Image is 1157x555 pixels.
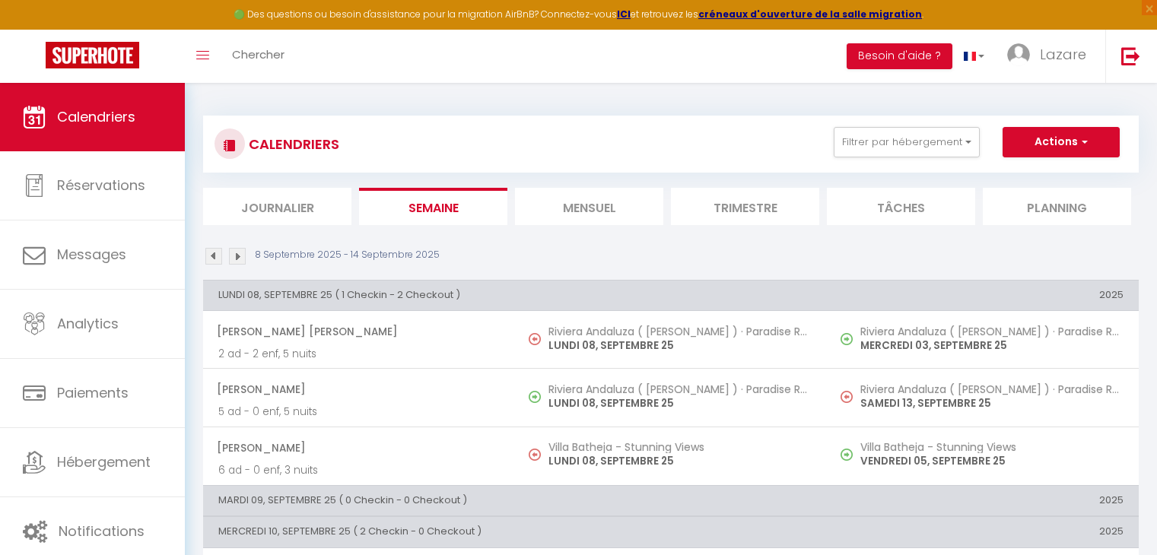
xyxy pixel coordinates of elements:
[983,188,1131,225] li: Planning
[860,325,1124,338] h5: Riviera Andaluza ( [PERSON_NAME] ) · Paradise Retreat in [GEOGRAPHIC_DATA]
[203,517,827,547] th: MERCREDI 10, SEPTEMBRE 25 ( 2 Checkin - 0 Checkout )
[996,30,1105,83] a: ... Lazare
[860,395,1124,411] p: SAMEDI 13, SEPTEMBRE 25
[245,127,339,161] h3: CALENDRIERS
[827,517,1139,547] th: 2025
[847,43,952,69] button: Besoin d'aide ?
[221,30,296,83] a: Chercher
[203,485,827,515] th: MARDI 09, SEPTEMBRE 25 ( 0 Checkin - 0 Checkout )
[57,314,119,333] span: Analytics
[860,383,1124,395] h5: Riviera Andaluza ( [PERSON_NAME] ) · Paradise Retreat in [GEOGRAPHIC_DATA]
[860,338,1124,354] p: MERCREDI 03, SEPTEMBRE 25
[203,188,351,225] li: Journalier
[860,441,1124,453] h5: Villa Batheja - Stunning Views
[548,325,812,338] h5: Riviera Andaluza ( [PERSON_NAME] ) · Paradise Retreat in [GEOGRAPHIC_DATA]
[671,188,819,225] li: Trimestre
[57,383,129,402] span: Paiements
[548,395,812,411] p: LUNDI 08, SEPTEMBRE 25
[860,453,1124,469] p: VENDREDI 05, SEPTEMBRE 25
[57,452,151,471] span: Hébergement
[529,333,541,345] img: NO IMAGE
[57,107,135,126] span: Calendriers
[218,346,500,362] p: 2 ad - 2 enf, 5 nuits
[515,188,663,225] li: Mensuel
[827,188,975,225] li: Tâches
[548,441,812,453] h5: Villa Batheja - Stunning Views
[841,391,853,403] img: NO IMAGE
[548,338,812,354] p: LUNDI 08, SEPTEMBRE 25
[1121,46,1140,65] img: logout
[529,449,541,461] img: NO IMAGE
[1003,127,1120,157] button: Actions
[217,375,500,404] span: [PERSON_NAME]
[46,42,139,68] img: Super Booking
[57,245,126,264] span: Messages
[1040,45,1086,64] span: Lazare
[548,383,812,395] h5: Riviera Andaluza ( [PERSON_NAME] ) · Paradise Retreat in [GEOGRAPHIC_DATA]
[698,8,922,21] a: créneaux d'ouverture de la salle migration
[255,248,440,262] p: 8 Septembre 2025 - 14 Septembre 2025
[834,127,980,157] button: Filtrer par hébergement
[217,433,500,462] span: [PERSON_NAME]
[217,317,500,346] span: [PERSON_NAME] [PERSON_NAME]
[359,188,507,225] li: Semaine
[617,8,631,21] a: ICI
[57,176,145,195] span: Réservations
[841,333,853,345] img: NO IMAGE
[59,522,145,541] span: Notifications
[841,449,853,461] img: NO IMAGE
[218,462,500,478] p: 6 ad - 0 enf, 3 nuits
[232,46,284,62] span: Chercher
[827,485,1139,515] th: 2025
[827,280,1139,310] th: 2025
[218,404,500,420] p: 5 ad - 0 enf, 5 nuits
[203,280,827,310] th: LUNDI 08, SEPTEMBRE 25 ( 1 Checkin - 2 Checkout )
[1007,43,1030,66] img: ...
[548,453,812,469] p: LUNDI 08, SEPTEMBRE 25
